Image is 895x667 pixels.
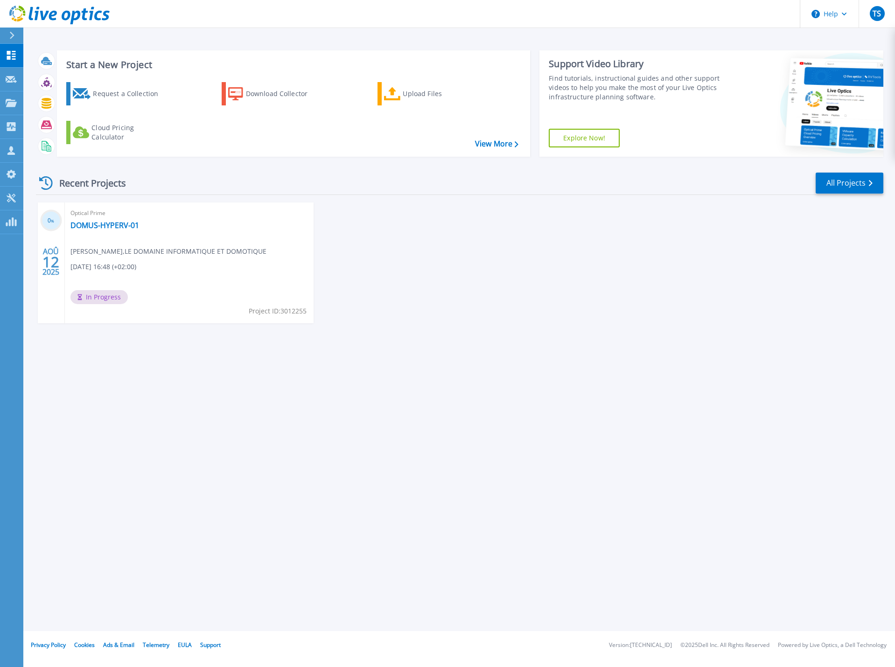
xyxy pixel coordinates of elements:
[549,58,724,70] div: Support Video Library
[70,221,139,230] a: DOMUS-HYPERV-01
[91,123,166,142] div: Cloud Pricing Calculator
[549,74,724,102] div: Find tutorials, instructional guides and other support videos to help you make the most of your L...
[66,82,170,105] a: Request a Collection
[816,173,883,194] a: All Projects
[200,641,221,649] a: Support
[70,246,266,257] span: [PERSON_NAME] , LE DOMAINE INFORMATIQUE ET DOMOTIQUE
[778,642,887,648] li: Powered by Live Optics, a Dell Technology
[246,84,321,103] div: Download Collector
[680,642,769,648] li: © 2025 Dell Inc. All Rights Reserved
[42,258,59,266] span: 12
[178,641,192,649] a: EULA
[609,642,672,648] li: Version: [TECHNICAL_ID]
[475,139,518,148] a: View More
[66,60,518,70] h3: Start a New Project
[403,84,477,103] div: Upload Files
[249,306,307,316] span: Project ID: 3012255
[222,82,326,105] a: Download Collector
[31,641,66,649] a: Privacy Policy
[143,641,169,649] a: Telemetry
[42,245,60,279] div: AOÛ 2025
[70,290,128,304] span: In Progress
[36,172,139,195] div: Recent Projects
[378,82,482,105] a: Upload Files
[93,84,168,103] div: Request a Collection
[70,208,308,218] span: Optical Prime
[70,262,136,272] span: [DATE] 16:48 (+02:00)
[66,121,170,144] a: Cloud Pricing Calculator
[873,10,881,17] span: TS
[40,215,62,226] h3: 0
[549,129,620,147] a: Explore Now!
[51,218,54,223] span: %
[103,641,134,649] a: Ads & Email
[74,641,95,649] a: Cookies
